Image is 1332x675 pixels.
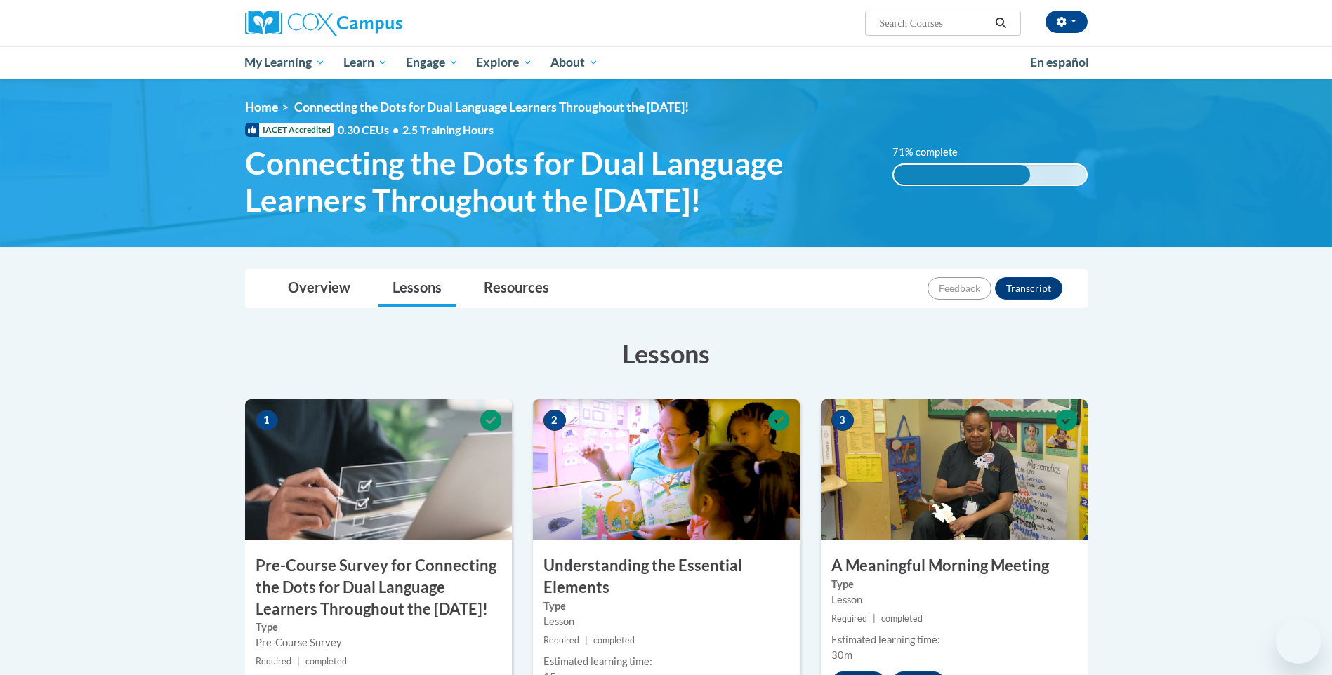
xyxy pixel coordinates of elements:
[245,11,402,36] img: Cox Campus
[470,270,563,307] a: Resources
[995,277,1062,300] button: Transcript
[1030,55,1089,69] span: En español
[476,54,532,71] span: Explore
[343,54,388,71] span: Learn
[245,123,334,137] span: IACET Accredited
[245,555,512,620] h3: Pre-Course Survey for Connecting the Dots for Dual Language Learners Throughout the [DATE]!
[831,577,1077,592] label: Type
[378,270,456,307] a: Lessons
[397,46,468,79] a: Engage
[245,399,512,540] img: Course Image
[543,614,789,629] div: Lesson
[297,656,300,667] span: |
[543,654,789,669] div: Estimated learning time:
[274,270,364,307] a: Overview
[1276,619,1321,664] iframe: Button to launch messaging window
[338,122,402,138] span: 0.30 CEUs
[245,100,278,114] a: Home
[256,410,278,431] span: 1
[1046,11,1088,33] button: Account Settings
[873,613,876,624] span: |
[831,613,867,624] span: Required
[894,165,1030,185] div: 71% complete
[406,54,459,71] span: Engage
[990,15,1011,32] button: Search
[244,54,325,71] span: My Learning
[245,336,1088,371] h3: Lessons
[533,399,800,540] img: Course Image
[831,632,1077,648] div: Estimated learning time:
[245,11,512,36] a: Cox Campus
[256,620,501,635] label: Type
[402,123,494,136] span: 2.5 Training Hours
[892,145,973,160] label: 71% complete
[467,46,541,79] a: Explore
[831,410,854,431] span: 3
[821,399,1088,540] img: Course Image
[821,555,1088,577] h3: A Meaningful Morning Meeting
[550,54,598,71] span: About
[256,656,291,667] span: Required
[881,613,923,624] span: completed
[294,100,689,114] span: Connecting the Dots for Dual Language Learners Throughout the [DATE]!
[533,555,800,599] h3: Understanding the Essential Elements
[236,46,335,79] a: My Learning
[878,15,990,32] input: Search Courses
[305,656,347,667] span: completed
[928,277,991,300] button: Feedback
[543,599,789,614] label: Type
[224,46,1109,79] div: Main menu
[585,635,588,646] span: |
[256,635,501,650] div: Pre-Course Survey
[334,46,397,79] a: Learn
[593,635,635,646] span: completed
[543,410,566,431] span: 2
[541,46,607,79] a: About
[831,649,852,661] span: 30m
[543,635,579,646] span: Required
[245,145,872,219] span: Connecting the Dots for Dual Language Learners Throughout the [DATE]!
[831,592,1077,608] div: Lesson
[393,123,399,136] span: •
[1021,48,1098,77] a: En español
